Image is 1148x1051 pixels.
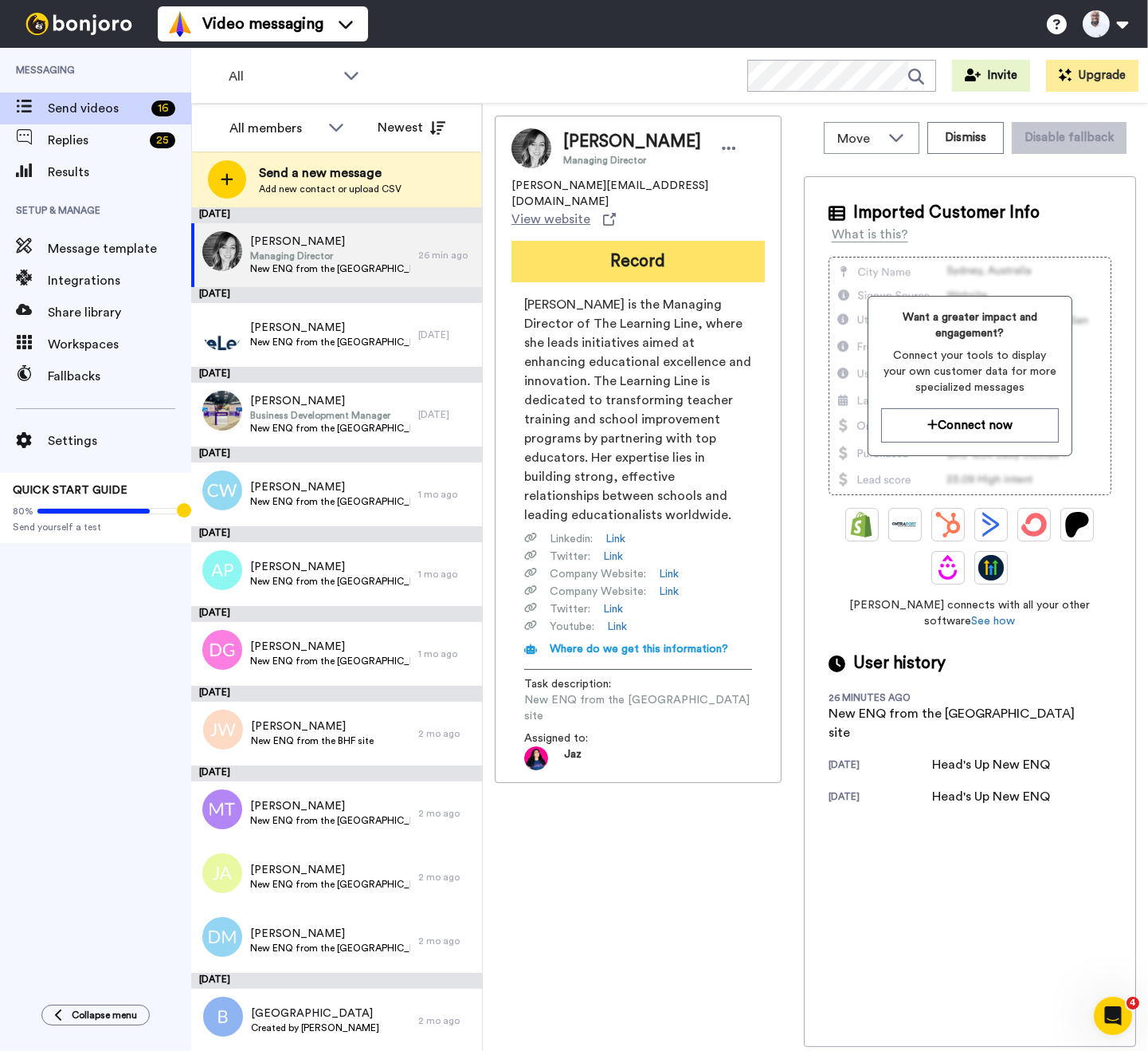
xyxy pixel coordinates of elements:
img: vm-color.svg [167,11,193,37]
span: Task description : [524,676,636,692]
span: New ENQ from the [GEOGRAPHIC_DATA] site [250,422,410,435]
span: Connect your tools to display your own customer data for more specialized messages [881,348,1059,396]
a: Link [659,584,679,600]
span: 80% [13,505,33,518]
div: 2 mo ago [418,1014,474,1027]
img: bj-logo-header-white.svg [19,13,139,35]
img: dg.png [202,630,242,670]
span: New ENQ from the BHF site [251,734,374,747]
div: [DATE] [191,973,482,989]
span: Company Website : [550,584,646,600]
div: New ENQ from the [GEOGRAPHIC_DATA] site [829,704,1083,742]
span: Video messaging [202,13,323,35]
img: 9d3cf708-f406-4fdc-8c52-337521d7387e-1651656029.jpg [524,746,548,770]
span: Add new contact or upload CSV [259,183,402,195]
div: 26 min ago [418,249,474,262]
span: New ENQ from the [GEOGRAPHIC_DATA] site [250,262,410,275]
span: New ENQ from the [GEOGRAPHIC_DATA] site [250,878,410,891]
div: [DATE] [191,686,482,702]
div: 1 mo ago [418,648,474,660]
span: Send a new message [259,163,402,183]
span: [PERSON_NAME] [250,479,410,495]
div: 26 minutes ago [829,691,932,704]
button: Invite [952,60,1030,92]
div: What is this? [832,225,908,244]
div: [DATE] [191,367,482,383]
button: Upgrade [1046,60,1138,92]
span: Want a greater impact and engagement? [881,309,1059,341]
div: [DATE] [829,790,932,806]
button: Disable fallback [1012,122,1126,154]
span: [PERSON_NAME] [250,320,410,336]
span: New ENQ from the [GEOGRAPHIC_DATA] site [524,692,752,724]
button: Connect now [881,408,1059,443]
button: Collapse menu [41,1005,150,1025]
div: 2 mo ago [418,935,474,947]
span: [PERSON_NAME] [251,718,374,734]
img: ap.png [202,550,242,590]
div: [DATE] [191,766,482,781]
span: Managing Director [563,154,701,167]
div: [DATE] [418,329,474,341]
img: cw.png [202,470,242,510]
img: 57f92165-85f7-4e99-99d1-531bd90ac4eb.jpg [202,231,242,271]
a: Link [603,601,623,617]
img: Patreon [1064,512,1090,537]
a: View website [511,210,616,229]
div: [DATE] [191,526,482,542]
span: Send yourself a test [13,521,178,533]
img: mt.png [202,789,242,829]
span: Settings [48,431,191,451]
span: Integrations [48,271,191,290]
img: b0ac5baf-57f7-491f-941c-c397c2c994d7.jpg [202,391,242,431]
a: Link [607,619,627,635]
img: GoHighLevel [978,555,1004,581]
div: 2 mo ago [418,807,474,820]
a: Link [603,549,623,565]
span: Where do we get this information? [550,644,728,655]
span: Twitter : [550,601,590,617]
span: 4 [1126,997,1139,1010]
a: See how [971,616,1015,627]
span: Company Website : [550,566,646,582]
div: 16 [151,100,175,116]
div: Tooltip anchor [177,503,191,518]
span: Jaz [564,746,582,770]
div: 25 [150,132,175,148]
span: Managing Director [250,250,410,262]
img: Image of Katie Cavill [511,128,551,168]
img: Shopify [849,512,875,537]
span: Replies [48,131,143,150]
a: Link [605,531,625,547]
button: Newest [366,112,457,144]
span: Business Development Manager [250,409,410,422]
div: [DATE] [829,758,932,774]
span: Twitter : [550,549,590,565]
span: User history [853,651,946,675]
span: [PERSON_NAME] [250,798,410,814]
div: [DATE] [191,606,482,622]
span: All [229,67,335,86]
span: [PERSON_NAME] [250,926,410,942]
span: [PERSON_NAME] [250,559,410,575]
img: ConvertKit [1021,512,1047,537]
span: [PERSON_NAME][EMAIL_ADDRESS][DOMAIN_NAME] [511,178,765,210]
img: b.png [203,997,243,1037]
span: [PERSON_NAME] [563,130,701,154]
span: Assigned to: [524,730,636,746]
button: Record [511,241,765,282]
img: ActiveCampaign [978,512,1004,537]
button: Dismiss [927,122,1004,154]
img: ja.png [202,853,242,893]
span: [PERSON_NAME] is the Managing Director of The Learning Line, where she leads initiatives aimed at... [524,295,752,525]
span: Fallbacks [48,367,191,386]
div: [DATE] [418,408,474,421]
img: Ontraport [892,512,918,537]
span: Linkedin : [550,531,593,547]
img: Hubspot [935,512,961,537]
span: QUICK START GUIDE [13,485,127,496]
span: [PERSON_NAME] connects with all your other software [829,597,1111,629]
span: Send videos [48,99,145,118]
img: dm.png [202,917,242,957]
